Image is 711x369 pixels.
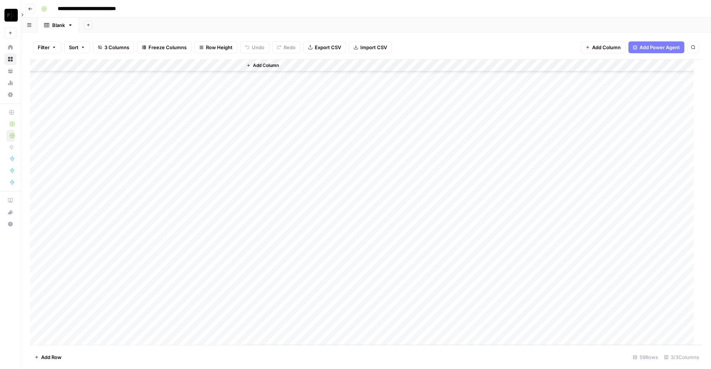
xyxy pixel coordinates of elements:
[252,44,264,51] span: Undo
[38,44,50,51] span: Filter
[137,41,191,53] button: Freeze Columns
[194,41,237,53] button: Row Height
[41,353,61,361] span: Add Row
[243,61,282,70] button: Add Column
[4,41,16,53] a: Home
[4,218,16,230] button: Help + Support
[349,41,392,53] button: Import CSV
[69,44,79,51] span: Sort
[628,41,684,53] button: Add Power Agent
[581,41,625,53] button: Add Column
[148,44,187,51] span: Freeze Columns
[284,44,296,51] span: Redo
[52,21,65,29] div: Blank
[30,351,66,363] button: Add Row
[4,9,18,22] img: Paragon Intel - Bill / Ty / Colby R&D Logo
[4,206,16,218] button: What's new?
[64,41,90,53] button: Sort
[640,44,680,51] span: Add Power Agent
[38,18,79,33] a: Blank
[315,44,341,51] span: Export CSV
[4,65,16,77] a: Your Data
[4,6,16,24] button: Workspace: Paragon Intel - Bill / Ty / Colby R&D
[4,77,16,89] a: Usage
[661,351,702,363] div: 3/3 Columns
[33,41,61,53] button: Filter
[630,351,661,363] div: 59 Rows
[240,41,269,53] button: Undo
[4,194,16,206] a: AirOps Academy
[360,44,387,51] span: Import CSV
[4,89,16,101] a: Settings
[253,62,279,69] span: Add Column
[4,53,16,65] a: Browse
[5,207,16,218] div: What's new?
[272,41,300,53] button: Redo
[303,41,346,53] button: Export CSV
[93,41,134,53] button: 3 Columns
[592,44,621,51] span: Add Column
[104,44,129,51] span: 3 Columns
[206,44,233,51] span: Row Height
